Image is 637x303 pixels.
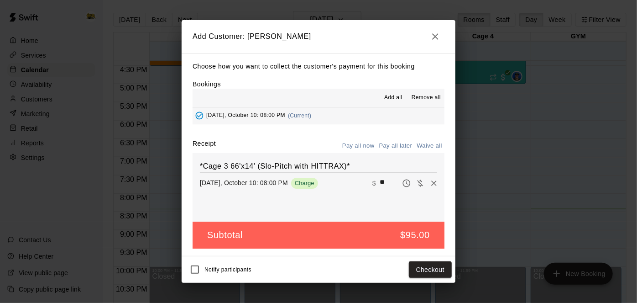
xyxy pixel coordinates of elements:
[193,139,216,153] label: Receipt
[200,178,288,187] p: [DATE], October 10: 08:00 PM
[409,261,452,278] button: Checkout
[384,93,402,102] span: Add all
[400,229,430,241] h5: $95.00
[288,112,312,119] span: (Current)
[204,266,251,273] span: Notify participants
[414,139,444,153] button: Waive all
[427,176,441,190] button: Remove
[413,179,427,186] span: Waive payment
[372,179,376,188] p: $
[193,109,206,122] button: Added - Collect Payment
[182,20,455,53] h2: Add Customer: [PERSON_NAME]
[412,93,441,102] span: Remove all
[193,80,221,88] label: Bookings
[193,61,444,72] p: Choose how you want to collect the customer's payment for this booking
[206,112,285,119] span: [DATE], October 10: 08:00 PM
[400,179,413,186] span: Pay later
[379,90,408,105] button: Add all
[408,90,444,105] button: Remove all
[193,107,444,124] button: Added - Collect Payment[DATE], October 10: 08:00 PM(Current)
[377,139,415,153] button: Pay all later
[200,160,437,172] h6: *Cage 3 66'x14' (Slo-Pitch with HITTRAX)*
[291,180,318,186] span: Charge
[207,229,243,241] h5: Subtotal
[340,139,377,153] button: Pay all now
